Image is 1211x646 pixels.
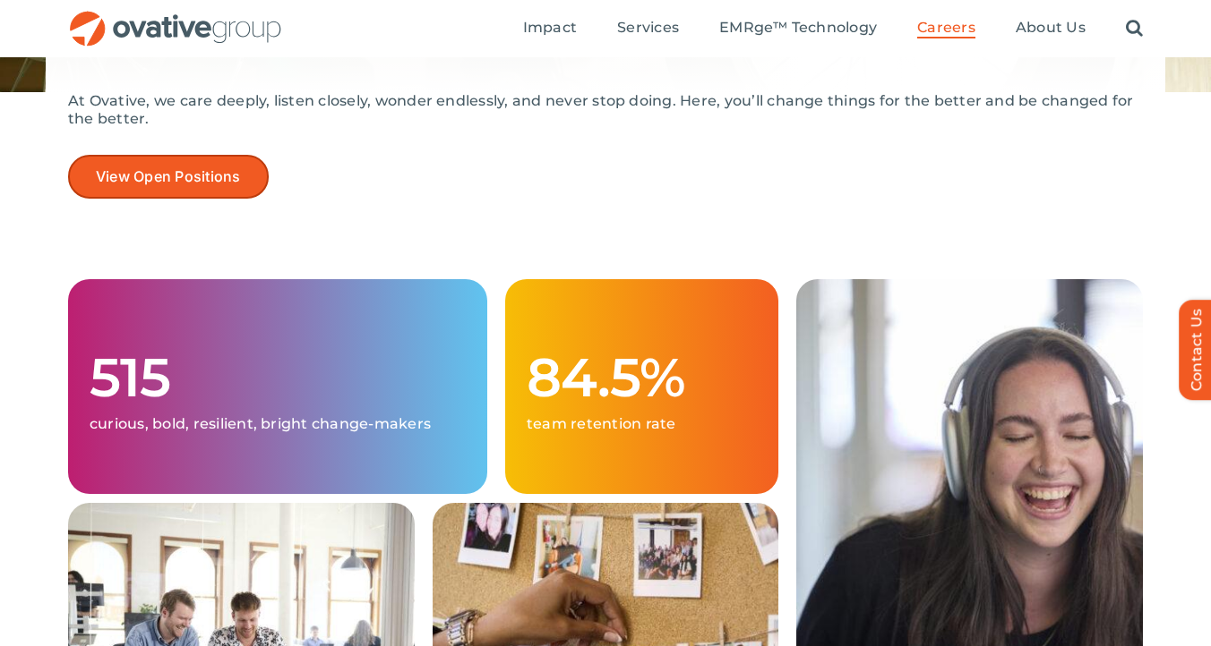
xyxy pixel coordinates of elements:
a: EMRge™ Technology [719,19,877,38]
span: Careers [917,19,975,37]
h1: 84.5% [527,349,757,406]
span: EMRge™ Technology [719,19,877,37]
a: View Open Positions [68,155,269,199]
p: team retention rate [527,415,757,433]
span: Services [617,19,679,37]
span: View Open Positions [96,168,241,185]
a: Careers [917,19,975,38]
h1: 515 [90,349,466,406]
p: curious, bold, resilient, bright change-makers [90,415,466,433]
a: Impact [523,19,577,38]
a: Services [617,19,679,38]
span: About Us [1016,19,1086,37]
p: At Ovative, we care deeply, listen closely, wonder endlessly, and never stop doing. Here, you’ll ... [68,92,1143,128]
a: About Us [1016,19,1086,38]
span: Impact [523,19,577,37]
a: Search [1126,19,1143,38]
a: OG_Full_horizontal_RGB [68,9,283,26]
